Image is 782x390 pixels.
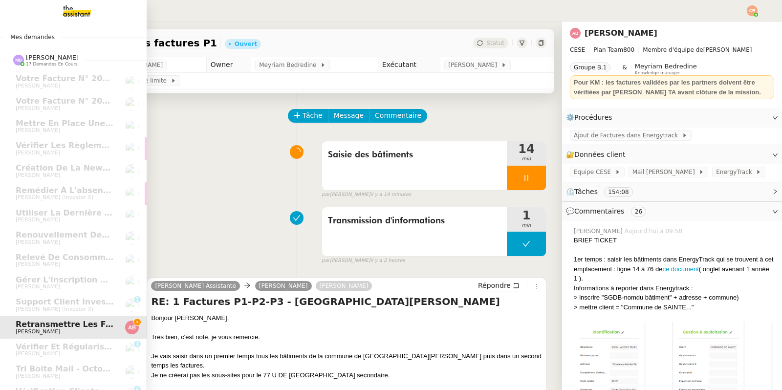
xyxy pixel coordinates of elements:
[623,46,634,53] span: 800
[635,63,697,70] span: Meyriam Bedredine
[16,297,125,306] span: support client investorX
[322,257,330,265] span: par
[16,230,247,239] span: Renouvellement des adhésions FTI - 1 octobre 2025
[562,182,782,201] div: ⏲️Tâches 154:08
[16,119,201,128] span: Mettre en place une procédure mensuelle
[151,370,542,380] div: Je ne créerai pas les sous-sites pour le 77 U DE [GEOGRAPHIC_DATA] secondaire.
[16,127,60,133] span: [PERSON_NAME]
[125,254,139,267] img: users%2FHIWaaSoTa5U8ssS5t403NQMyZZE3%2Favatar%2Fa4be050e-05fa-4f28-bbe7-e7e8e4788720
[625,227,684,236] span: Aujourd’hui à 09:58
[16,141,205,150] span: Vérifier les règlements des factures CESE
[562,108,782,127] div: ⚙️Procédures
[125,231,139,245] img: users%2FDBF5gIzOT6MfpzgDQC7eMkIK8iA3%2Favatar%2Fd943ca6c-06ba-4e73-906b-d60e05e423d3
[16,320,152,329] span: Retransmettre les factures P1
[26,54,79,61] span: [PERSON_NAME]
[486,40,504,46] span: Statut
[125,187,139,200] img: users%2FUWPTPKITw0gpiMilXqRXG5g9gXH3%2Favatar%2F405ab820-17f5-49fd-8f81-080694535f4d
[574,188,598,195] span: Tâches
[574,236,774,245] div: BRIEF TICKET
[206,57,251,73] td: Owner
[16,172,60,178] span: [PERSON_NAME]
[507,210,546,221] span: 1
[288,109,328,123] button: Tâche
[125,142,139,155] img: users%2FHIWaaSoTa5U8ssS5t403NQMyZZE3%2Favatar%2Fa4be050e-05fa-4f28-bbe7-e7e8e4788720
[303,110,323,121] span: Tâche
[151,313,542,323] div: Bonjour [PERSON_NAME],
[662,265,698,273] a: ce document
[16,74,287,83] span: Votre Facture N° 202510AMA1325 - ENGIE ENERGIE SERVICES
[322,191,411,199] small: [PERSON_NAME]
[507,155,546,163] span: min
[134,341,141,347] nz-badge-sup: 1
[16,261,60,267] span: [PERSON_NAME]
[562,145,782,164] div: 🔐Données client
[125,343,139,356] img: users%2F9mvJqJUvllffspLsQzytnd0Nt4c2%2Favatar%2F82da88e3-d90d-4e39-b37d-dcb7941179ae
[125,164,139,178] img: users%2FDBF5gIzOT6MfpzgDQC7eMkIK8iA3%2Favatar%2Fd943ca6c-06ba-4e73-906b-d60e05e423d3
[16,283,60,290] span: [PERSON_NAME]
[574,130,682,140] span: Ajout de Factures dans Energytrack
[322,191,330,199] span: par
[16,253,201,262] span: Relevé de consommations - octobre 2025
[574,113,612,121] span: Procédures
[328,214,501,228] span: Transmission d'informations
[566,149,630,160] span: 🔐
[135,296,139,305] p: 1
[507,221,546,230] span: min
[631,207,646,217] nz-tag: 26
[570,46,585,53] span: CESE
[574,293,774,303] div: > inscrire "SGDB-nomdu bâtiment" + adresse + commune)
[16,342,172,351] span: Vérifier et régulariser les factures
[574,207,624,215] span: Commentaires
[322,257,405,265] small: [PERSON_NAME]
[475,280,523,291] button: Répondre
[574,167,615,177] span: Equipe CESE
[151,332,542,342] div: Très bien, c'est noté, je vous remercie.
[16,105,60,111] span: [PERSON_NAME]
[635,63,697,75] app-user-label: Knowledge manager
[622,63,627,75] span: &
[16,186,190,195] span: Remédier à l'absence d'accès Overlord
[316,282,372,290] a: [PERSON_NAME]
[635,70,680,76] span: Knowledge manager
[259,60,320,70] span: Meyriam Bedredine
[135,341,139,349] p: 1
[574,283,774,293] div: Informations à reporter dans Energytrack :
[747,5,758,16] img: svg
[235,41,257,47] div: Ouvert
[574,255,774,283] div: 1er temps : saisir les bâtiments dans EnergyTrack qui se trouvent à cet emplacement : ligne 14 à ...
[151,351,542,370] div: Je vais saisir dans un premier temps tous les bâtiments de la commune de [GEOGRAPHIC_DATA][PERSON...
[125,321,139,334] img: svg
[16,83,60,89] span: [PERSON_NAME]
[16,364,142,373] span: Tri boite mail - octobre 2025
[369,109,427,123] button: Commentaire
[570,45,774,55] span: [PERSON_NAME]
[16,208,190,217] span: Utiliser la dernière version de l'article
[574,303,774,312] div: > mettre client = "Commune de SAINTE..."
[16,194,93,200] span: [PERSON_NAME] (Investor X)
[16,217,60,223] span: [PERSON_NAME]
[134,296,141,303] nz-badge-sup: 1
[604,187,632,197] nz-tag: 154:08
[125,365,139,379] img: users%2F9mvJqJUvllffspLsQzytnd0Nt4c2%2Favatar%2F82da88e3-d90d-4e39-b37d-dcb7941179ae
[716,167,756,177] span: EnergyTrack
[328,148,501,162] span: Saisie des bâtiments
[4,32,61,42] span: Mes demandes
[16,96,287,106] span: Votre Facture N° 202510AMA1324 - ENGIE ENERGIE SERVICES
[16,163,240,173] span: Création de la newsletter UMento - Circle - [DATE]
[16,350,60,357] span: [PERSON_NAME]
[125,75,139,88] img: users%2FHIWaaSoTa5U8ssS5t403NQMyZZE3%2Favatar%2Fa4be050e-05fa-4f28-bbe7-e7e8e4788720
[478,281,511,290] span: Répondre
[574,79,761,96] strong: Pour KM : les factures validées par les partners doivent être vérifiées par [PERSON_NAME] TA avan...
[151,282,240,290] a: [PERSON_NAME] Assistante
[26,62,78,67] span: 17 demandes en cours
[13,55,24,65] img: svg
[574,227,625,236] span: [PERSON_NAME]
[125,97,139,111] img: users%2FHIWaaSoTa5U8ssS5t403NQMyZZE3%2Favatar%2Fa4be050e-05fa-4f28-bbe7-e7e8e4788720
[593,46,623,53] span: Plan Team
[562,202,782,221] div: 💬Commentaires 26
[370,257,405,265] span: il y a 2 heures
[378,57,440,73] td: Exécutant
[566,112,617,123] span: ⚙️
[632,167,699,177] span: Mail [PERSON_NAME]
[16,306,93,312] span: [PERSON_NAME] (Investor X)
